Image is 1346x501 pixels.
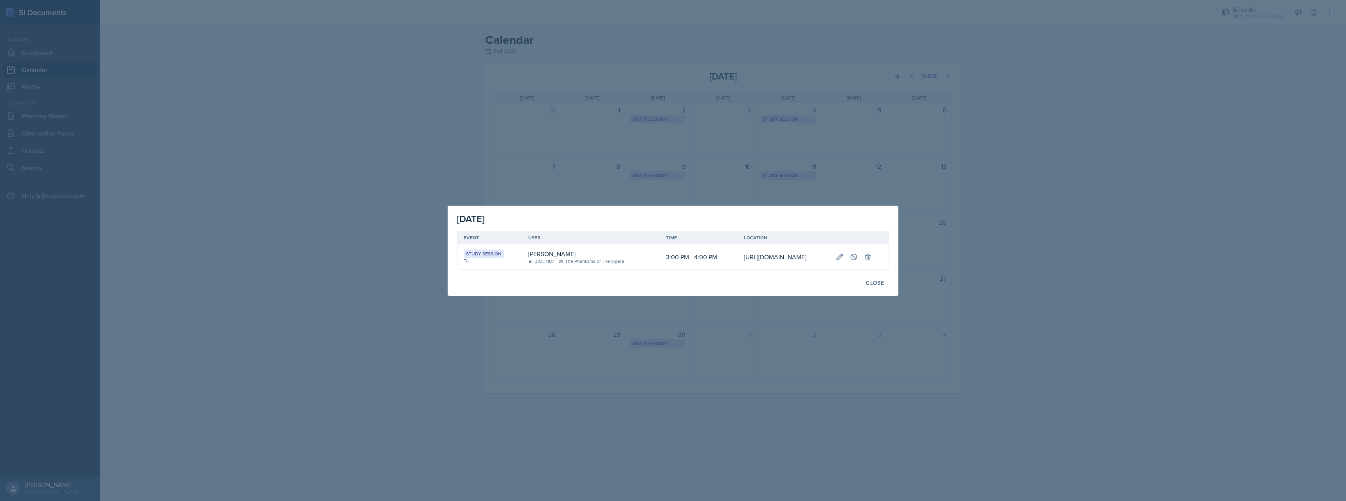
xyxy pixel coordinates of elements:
th: User [522,231,660,244]
button: Close [861,276,889,289]
div: Study Session [464,250,504,258]
div: Tu [464,257,516,264]
th: Location [738,231,829,244]
td: 3:00 PM - 4:00 PM [660,244,738,269]
div: Close [866,280,884,286]
td: [URL][DOMAIN_NAME] [738,244,829,269]
th: Event [457,231,522,244]
div: The Phantoms of The Opera [559,258,624,265]
div: [PERSON_NAME] [528,249,576,259]
th: Time [660,231,738,244]
div: [DATE] [457,212,889,226]
div: BIOL 1107 [528,258,554,265]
